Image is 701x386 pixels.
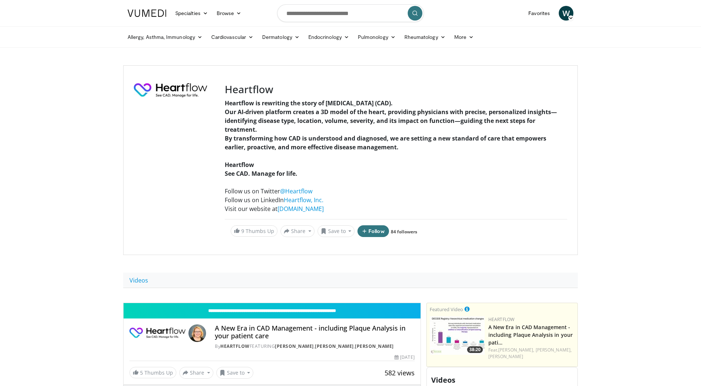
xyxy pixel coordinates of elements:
a: Pulmonology [353,30,400,44]
button: Share [280,225,315,237]
button: Follow [357,225,389,237]
input: Search topics, interventions [277,4,424,22]
a: @Heartflow [280,187,312,195]
img: Avatar [188,324,206,342]
a: [PERSON_NAME] [355,343,394,349]
strong: Heartflow [225,161,254,169]
span: 38:20 [467,346,483,353]
a: 5 Thumbs Up [129,367,176,378]
p: Follow us on Twitter Follow us on LinkedIn Visit our website at [225,187,567,213]
a: Heartflow [488,316,515,323]
h4: A New Era in CAD Management - including Plaque Analysis in your patient care [215,324,414,340]
a: [DOMAIN_NAME] [278,205,324,213]
a: More [450,30,478,44]
a: Heartflow, Inc. [284,196,323,204]
img: 738d0e2d-290f-4d89-8861-908fb8b721dc.150x105_q85_crop-smart_upscale.jpg [430,316,485,355]
span: 582 views [385,368,415,377]
button: Save to [216,367,254,379]
a: Allergy, Asthma, Immunology [123,30,207,44]
a: Rheumatology [400,30,450,44]
div: [DATE] [394,354,414,361]
div: By FEATURING , , [215,343,414,350]
a: Favorites [524,6,554,21]
div: Feat. [488,347,575,360]
a: [PERSON_NAME] [315,343,354,349]
strong: See CAD. Manage for life. [225,170,297,178]
a: Specialties [171,6,212,21]
strong: By transforming how CAD is understood and diagnosed, we are setting a new standard of care that e... [225,134,546,151]
span: 9 [241,227,244,234]
a: Dermatology [258,30,304,44]
strong: Heartflow is rewriting the story of [MEDICAL_DATA] (CAD). [225,99,393,107]
span: 5 [140,369,143,376]
a: 9 Thumbs Up [231,225,278,237]
a: Heartflow [220,343,250,349]
a: 38:20 [430,316,485,355]
a: [PERSON_NAME] [488,353,523,360]
img: VuMedi Logo [128,10,166,17]
button: Share [179,367,213,379]
a: 84 followers [391,229,417,235]
a: [PERSON_NAME] [275,343,314,349]
a: A New Era in CAD Management - including Plaque Analysis in your pati… [488,324,573,346]
a: Cardiovascular [207,30,258,44]
a: [PERSON_NAME], [498,347,534,353]
a: W [559,6,573,21]
a: [PERSON_NAME], [536,347,572,353]
img: Heartflow [129,324,186,342]
strong: Our AI-driven platform creates a 3D model of the heart, providing physicians with precise, person... [225,108,557,134]
button: Save to [318,225,355,237]
small: Featured Video [430,306,463,313]
a: Browse [212,6,246,21]
span: Videos [431,375,455,385]
a: Endocrinology [304,30,353,44]
h3: Heartflow [225,83,567,96]
a: Videos [123,273,154,288]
